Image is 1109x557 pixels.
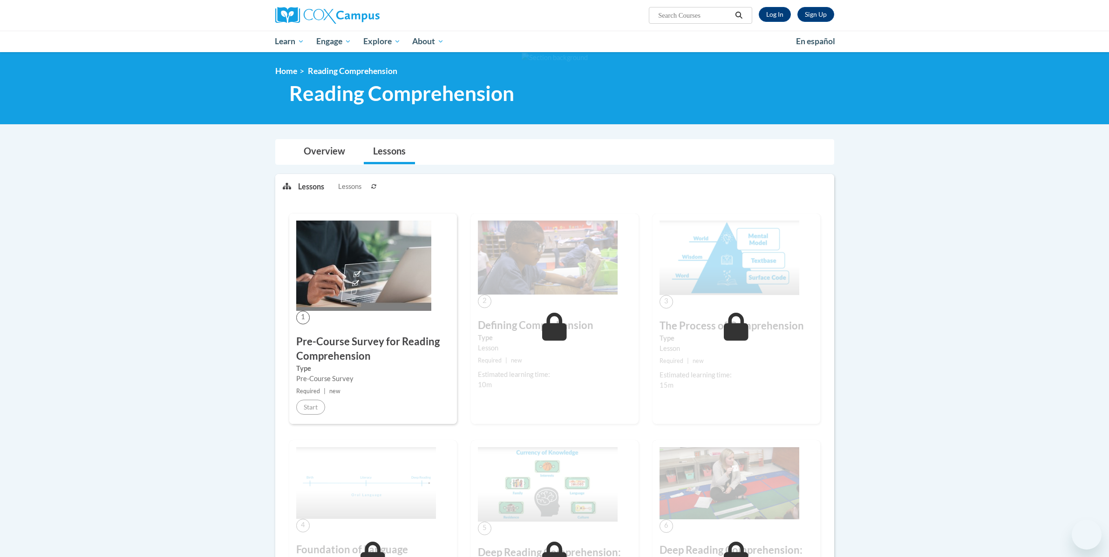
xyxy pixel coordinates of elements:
[296,447,436,519] img: Course Image
[522,53,588,63] img: Section background
[660,221,799,295] img: Course Image
[298,181,324,192] p: Lessons
[660,343,813,354] div: Lesson
[478,357,502,364] span: Required
[732,10,746,21] button: Search
[693,357,704,364] span: new
[660,333,813,343] label: Type
[478,447,618,522] img: Course Image
[478,221,618,295] img: Course Image
[357,31,407,52] a: Explore
[478,318,632,333] h3: Defining Comprehension
[296,388,320,395] span: Required
[687,357,689,364] span: |
[308,66,397,76] span: Reading Comprehension
[1072,520,1102,550] iframe: Button to launch messaging window
[269,31,311,52] a: Learn
[338,181,361,192] span: Lessons
[296,543,450,557] h3: Foundation of Language
[478,295,491,308] span: 2
[363,36,401,47] span: Explore
[660,447,799,519] img: Course Image
[316,36,351,47] span: Engage
[406,31,450,52] a: About
[505,357,507,364] span: |
[660,370,813,380] div: Estimated learning time:
[660,357,683,364] span: Required
[660,519,673,533] span: 6
[790,32,841,51] a: En español
[275,7,380,24] img: Cox Campus
[294,140,354,164] a: Overview
[478,381,492,389] span: 10m
[296,400,325,415] button: Start
[296,311,310,324] span: 1
[275,7,452,24] a: Cox Campus
[660,319,813,333] h3: The Process of Comprehension
[660,295,673,309] span: 3
[797,7,834,22] a: Register
[478,522,491,535] span: 5
[412,36,444,47] span: About
[478,343,632,353] div: Lesson
[275,66,297,76] a: Home
[296,363,450,374] label: Type
[511,357,522,364] span: new
[296,519,310,532] span: 4
[657,10,732,21] input: Search Courses
[478,333,632,343] label: Type
[324,388,326,395] span: |
[329,388,340,395] span: new
[261,31,848,52] div: Main menu
[478,369,632,380] div: Estimated learning time:
[275,36,304,47] span: Learn
[796,36,835,46] span: En español
[296,374,450,384] div: Pre-Course Survey
[289,81,514,106] span: Reading Comprehension
[759,7,791,22] a: Log In
[310,31,357,52] a: Engage
[660,381,674,389] span: 15m
[296,335,450,363] h3: Pre-Course Survey for Reading Comprehension
[364,140,415,164] a: Lessons
[296,221,431,311] img: Course Image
